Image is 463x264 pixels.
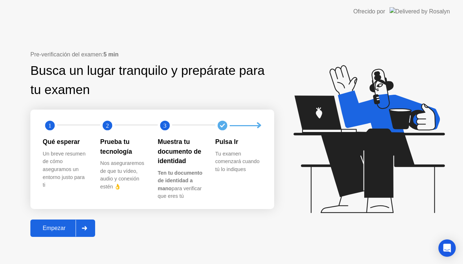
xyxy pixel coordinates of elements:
[30,61,274,99] div: Busca un lugar tranquilo y prepárate para tu examen
[103,51,119,58] b: 5 min
[158,170,203,191] b: Ten tu documento de identidad a mano
[100,137,146,156] div: Prueba tu tecnología
[30,50,274,59] div: Pre-verificación del examen:
[215,150,261,174] div: Tu examen comenzará cuando tú lo indiques
[100,159,146,191] div: Nos aseguraremos de que tu vídeo, audio y conexión estén 👌
[158,169,204,200] div: para verificar que eres tú
[33,225,76,231] div: Empezar
[48,122,51,129] text: 1
[43,150,89,189] div: Un breve resumen de cómo aseguramos un entorno justo para ti
[43,137,89,146] div: Qué esperar
[438,239,456,257] div: Open Intercom Messenger
[30,220,95,237] button: Empezar
[163,122,166,129] text: 3
[215,137,261,146] div: Pulsa Ir
[353,7,385,16] div: Ofrecido por
[390,7,450,16] img: Delivered by Rosalyn
[106,122,109,129] text: 2
[158,137,204,166] div: Muestra tu documento de identidad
